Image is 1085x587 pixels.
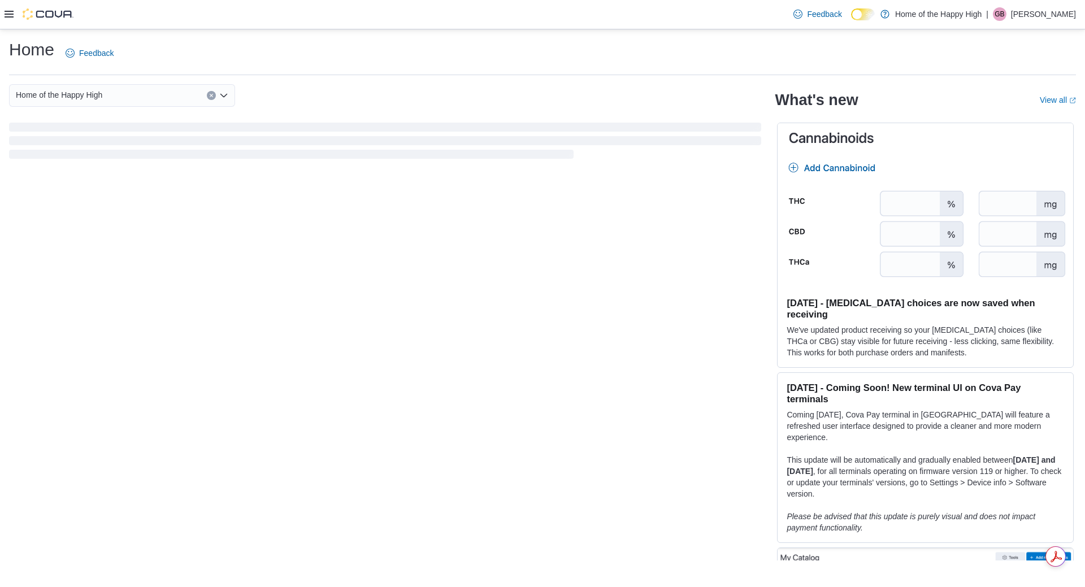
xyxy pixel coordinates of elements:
[807,8,841,20] span: Feedback
[995,7,1004,21] span: GB
[61,42,118,64] a: Feedback
[787,455,1055,476] strong: [DATE] and [DATE]
[787,324,1064,358] p: We've updated product receiving so your [MEDICAL_DATA] choices (like THCa or CBG) stay visible fo...
[16,88,102,102] span: Home of the Happy High
[851,20,852,21] span: Dark Mode
[895,7,982,21] p: Home of the Happy High
[787,454,1064,499] p: This update will be automatically and gradually enabled between , for all terminals operating on ...
[775,91,858,109] h2: What's new
[23,8,73,20] img: Cova
[1040,95,1076,105] a: View allExternal link
[9,125,761,161] span: Loading
[79,47,114,59] span: Feedback
[219,91,228,100] button: Open list of options
[789,3,846,25] a: Feedback
[1011,7,1076,21] p: [PERSON_NAME]
[787,512,1035,532] em: Please be advised that this update is purely visual and does not impact payment functionality.
[787,409,1064,443] p: Coming [DATE], Cova Pay terminal in [GEOGRAPHIC_DATA] will feature a refreshed user interface des...
[851,8,875,20] input: Dark Mode
[1069,97,1076,104] svg: External link
[787,297,1064,320] h3: [DATE] - [MEDICAL_DATA] choices are now saved when receiving
[986,7,988,21] p: |
[207,91,216,100] button: Clear input
[787,382,1064,405] h3: [DATE] - Coming Soon! New terminal UI on Cova Pay terminals
[9,38,54,61] h1: Home
[993,7,1006,21] div: Guya Bissember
